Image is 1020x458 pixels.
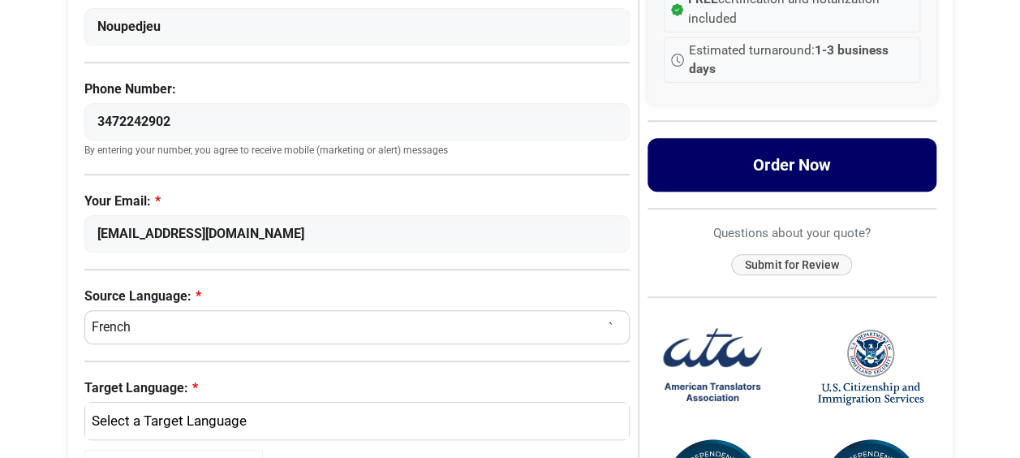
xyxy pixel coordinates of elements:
label: Phone Number: [84,80,631,99]
input: Enter Your Last Name [84,8,631,45]
h6: Questions about your quote? [648,226,936,240]
button: Order Now [648,138,936,192]
input: Enter Your Phone Number [84,103,631,140]
button: Submit for Review [731,254,852,276]
img: United States Citizenship and Immigration Services Logo [818,328,923,407]
label: Source Language: [84,287,631,306]
div: English [93,411,613,432]
button: English [84,402,631,441]
label: Your Email: [84,192,631,211]
span: Estimated turnaround: [689,41,913,80]
img: American Translators Association Logo [660,314,765,420]
label: Target Language: [84,378,631,398]
input: Enter Your Email [84,215,631,253]
small: By entering your number, you agree to receive mobile (marketing or alert) messages [84,145,631,158]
